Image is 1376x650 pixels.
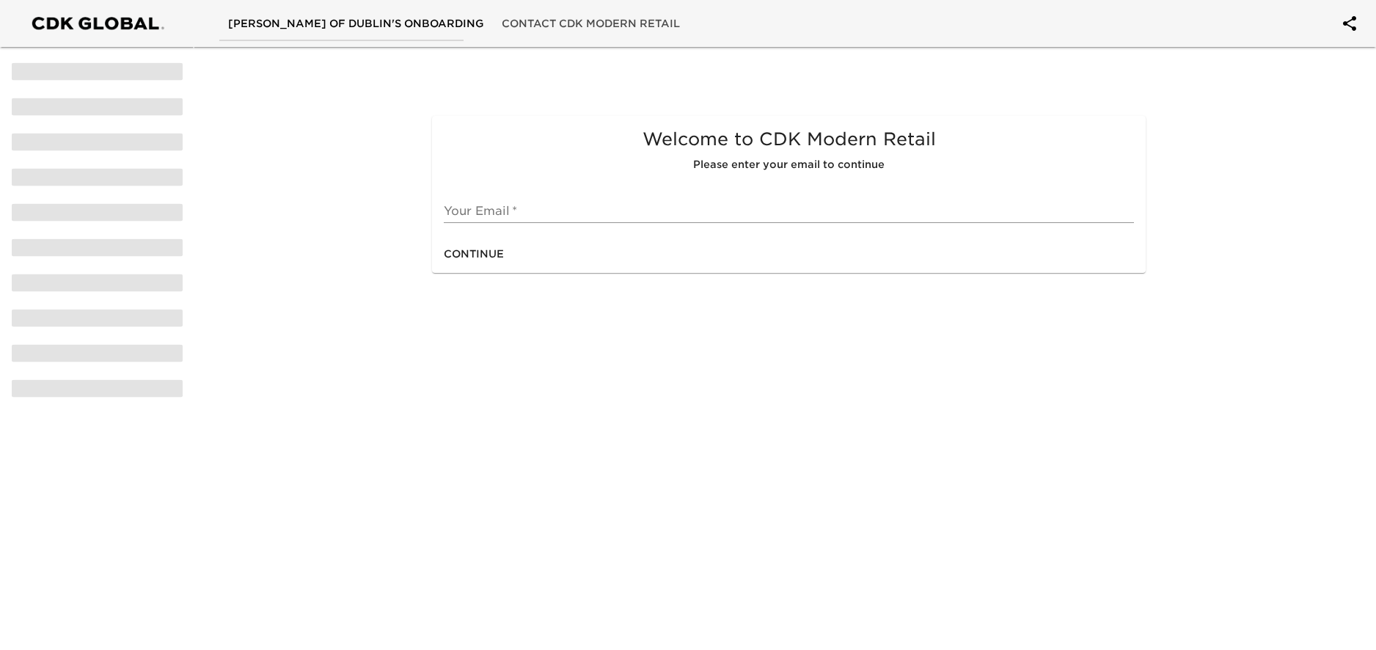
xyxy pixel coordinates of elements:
span: Continue [444,245,504,263]
h5: Welcome to CDK Modern Retail [444,128,1134,151]
h6: Please enter your email to continue [444,157,1134,173]
span: Contact CDK Modern Retail [502,15,680,33]
span: [PERSON_NAME] of Dublin's Onboarding [228,15,484,33]
button: Continue [438,241,510,268]
button: account of current user [1332,6,1367,41]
